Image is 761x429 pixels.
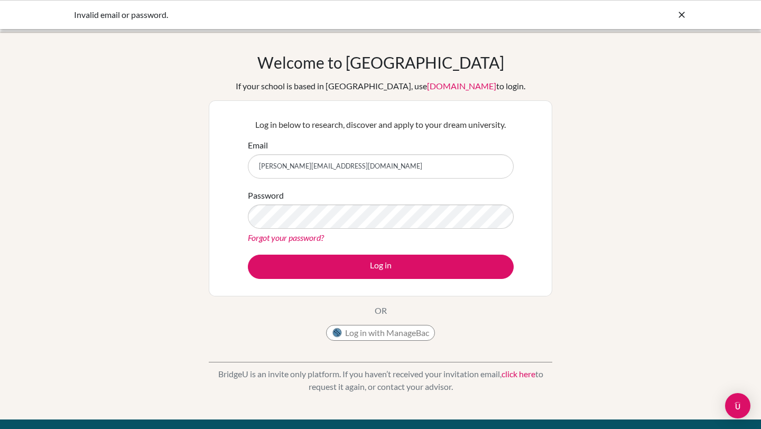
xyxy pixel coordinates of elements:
button: Log in [248,255,514,279]
div: Invalid email or password. [74,8,528,21]
label: Password [248,189,284,202]
button: Log in with ManageBac [326,325,435,341]
p: OR [375,304,387,317]
h1: Welcome to [GEOGRAPHIC_DATA] [257,53,504,72]
div: If your school is based in [GEOGRAPHIC_DATA], use to login. [236,80,525,92]
div: Open Intercom Messenger [725,393,750,418]
a: Forgot your password? [248,232,324,243]
a: click here [502,369,535,379]
p: Log in below to research, discover and apply to your dream university. [248,118,514,131]
p: BridgeU is an invite only platform. If you haven’t received your invitation email, to request it ... [209,368,552,393]
a: [DOMAIN_NAME] [427,81,496,91]
label: Email [248,139,268,152]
